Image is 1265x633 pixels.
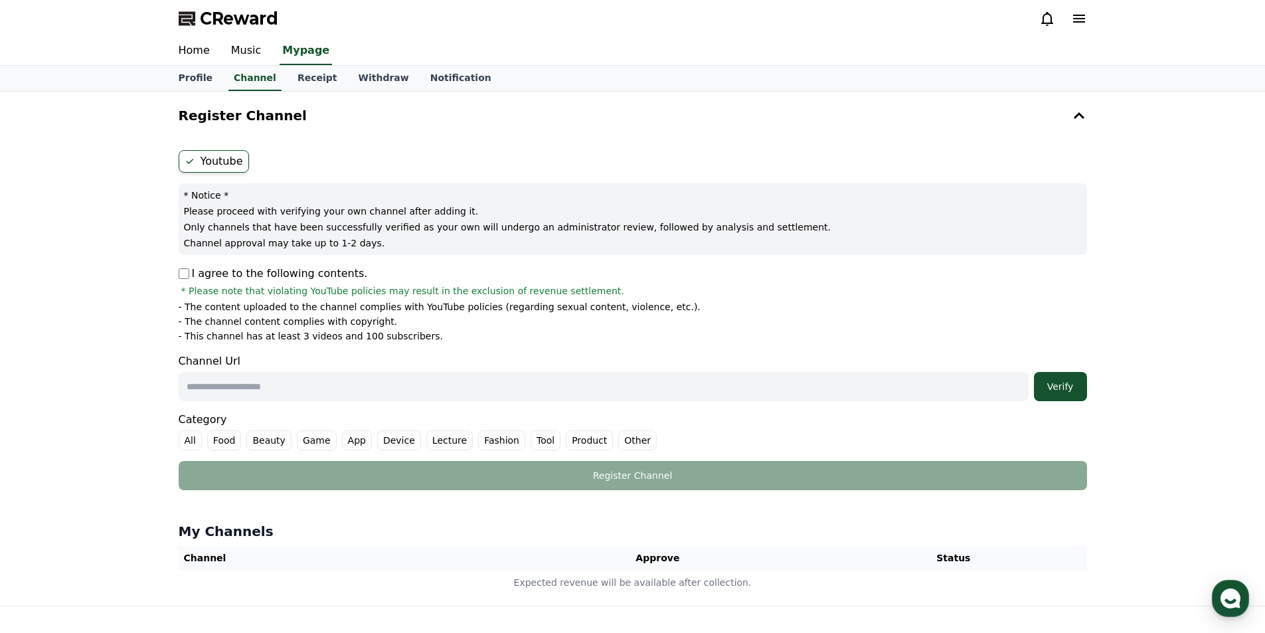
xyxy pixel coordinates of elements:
[347,66,419,91] a: Withdraw
[200,8,278,29] span: CReward
[420,66,502,91] a: Notification
[207,430,242,450] label: Food
[168,37,220,65] a: Home
[495,546,821,571] th: Approve
[220,37,272,65] a: Music
[179,412,1087,450] div: Category
[179,430,202,450] label: All
[1039,380,1082,393] div: Verify
[478,430,525,450] label: Fashion
[168,66,223,91] a: Profile
[184,236,1082,250] p: Channel approval may take up to 1-2 days.
[179,546,495,571] th: Channel
[1034,372,1087,401] button: Verify
[280,37,332,65] a: Mypage
[184,221,1082,234] p: Only channels that have been successfully verified as your own will undergo an administrator revi...
[179,108,307,123] h4: Register Channel
[179,571,1087,595] td: Expected revenue will be available after collection.
[205,469,1060,482] div: Register Channel
[820,546,1086,571] th: Status
[179,461,1087,490] button: Register Channel
[342,430,372,450] label: App
[184,205,1082,218] p: Please proceed with verifying your own channel after adding it.
[287,66,348,91] a: Receipt
[426,430,473,450] label: Lecture
[179,8,278,29] a: CReward
[618,430,657,450] label: Other
[179,150,249,173] label: Youtube
[179,329,443,343] p: - This channel has at least 3 videos and 100 subscribers.
[179,266,368,282] p: I agree to the following contents.
[179,300,701,314] p: - The content uploaded to the channel complies with YouTube policies (regarding sexual content, v...
[246,430,291,450] label: Beauty
[228,66,282,91] a: Channel
[377,430,421,450] label: Device
[181,284,624,298] span: * Please note that violating YouTube policies may result in the exclusion of revenue settlement.
[173,97,1092,134] button: Register Channel
[297,430,337,450] label: Game
[179,522,1087,541] h4: My Channels
[179,353,1087,401] div: Channel Url
[184,189,1082,202] p: * Notice *
[531,430,560,450] label: Tool
[566,430,613,450] label: Product
[179,315,398,328] p: - The channel content complies with copyright.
